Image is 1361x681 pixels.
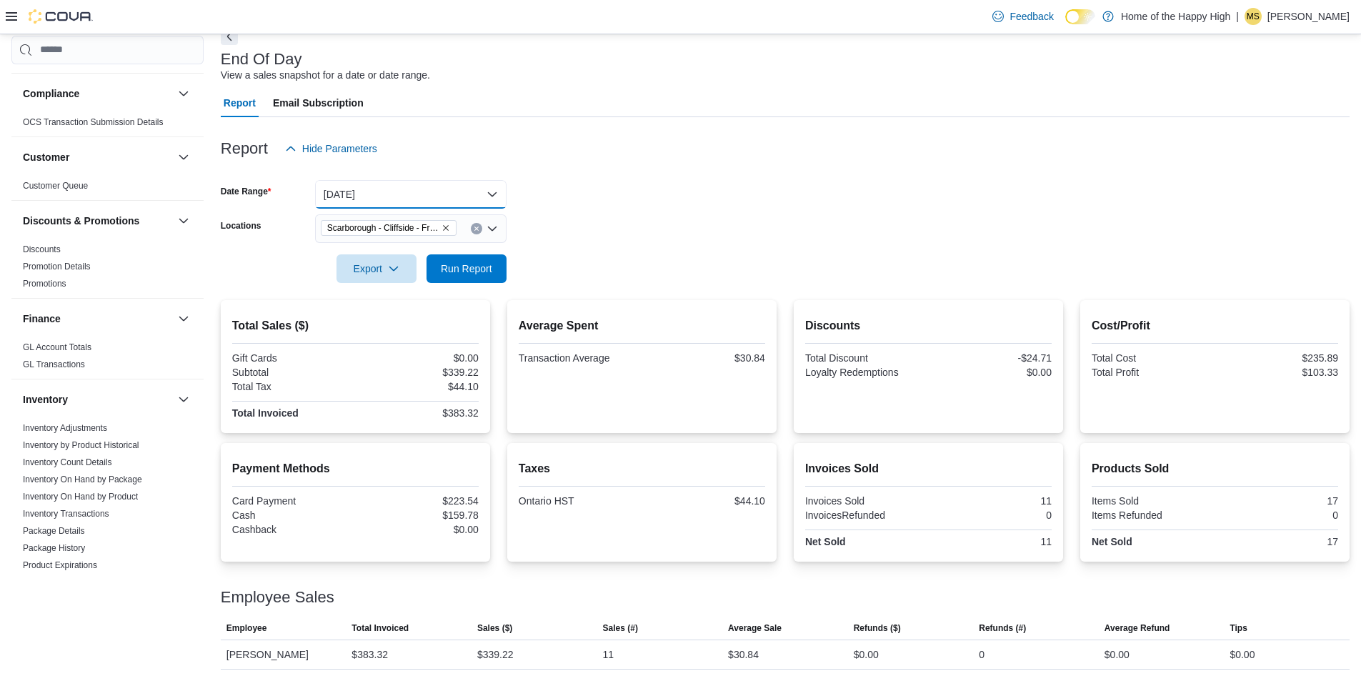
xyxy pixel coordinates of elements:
[23,278,66,289] span: Promotions
[1230,622,1247,634] span: Tips
[11,114,204,136] div: Compliance
[273,89,364,117] span: Email Subscription
[931,536,1052,547] div: 11
[23,526,85,536] a: Package Details
[358,381,479,392] div: $44.10
[175,85,192,102] button: Compliance
[221,220,261,232] label: Locations
[23,508,109,520] span: Inventory Transactions
[221,51,302,68] h3: End Of Day
[1065,24,1066,25] span: Dark Mode
[1092,495,1212,507] div: Items Sold
[1217,367,1338,378] div: $103.33
[1092,536,1132,547] strong: Net Sold
[23,244,61,254] a: Discounts
[23,492,138,502] a: Inventory On Hand by Product
[23,342,91,353] span: GL Account Totals
[358,524,479,535] div: $0.00
[321,220,457,236] span: Scarborough - Cliffside - Friendly Stranger
[805,317,1052,334] h2: Discounts
[23,117,164,127] a: OCS Transaction Submission Details
[603,622,638,634] span: Sales (#)
[442,224,450,232] button: Remove Scarborough - Cliffside - Friendly Stranger from selection in this group
[279,134,383,163] button: Hide Parameters
[644,352,765,364] div: $30.84
[302,141,377,156] span: Hide Parameters
[232,407,299,419] strong: Total Invoiced
[23,214,172,228] button: Discounts & Promotions
[23,491,138,502] span: Inventory On Hand by Product
[23,422,107,434] span: Inventory Adjustments
[1121,8,1230,25] p: Home of the Happy High
[23,180,88,192] span: Customer Queue
[1092,367,1212,378] div: Total Profit
[23,359,85,369] a: GL Transactions
[327,221,439,235] span: Scarborough - Cliffside - Friendly Stranger
[23,439,139,451] span: Inventory by Product Historical
[519,317,765,334] h2: Average Spent
[221,589,334,606] h3: Employee Sales
[224,89,256,117] span: Report
[477,622,512,634] span: Sales ($)
[1230,646,1255,663] div: $0.00
[23,262,91,272] a: Promotion Details
[221,140,268,157] h3: Report
[1247,8,1260,25] span: MS
[352,646,388,663] div: $383.32
[23,457,112,468] span: Inventory Count Details
[232,381,353,392] div: Total Tax
[315,180,507,209] button: [DATE]
[175,212,192,229] button: Discounts & Promotions
[1105,646,1130,663] div: $0.00
[1105,622,1170,634] span: Average Refund
[221,28,238,45] button: Next
[931,352,1052,364] div: -$24.71
[175,310,192,327] button: Finance
[427,254,507,283] button: Run Report
[23,542,85,554] span: Package History
[805,352,926,364] div: Total Discount
[519,460,765,477] h2: Taxes
[23,214,139,228] h3: Discounts & Promotions
[487,223,498,234] button: Open list of options
[23,279,66,289] a: Promotions
[854,646,879,663] div: $0.00
[1092,317,1338,334] h2: Cost/Profit
[232,352,353,364] div: Gift Cards
[931,495,1052,507] div: 11
[23,86,79,101] h3: Compliance
[11,177,204,200] div: Customer
[728,646,759,663] div: $30.84
[23,457,112,467] a: Inventory Count Details
[23,560,97,570] a: Product Expirations
[23,560,97,571] span: Product Expirations
[23,440,139,450] a: Inventory by Product Historical
[805,509,926,521] div: InvoicesRefunded
[23,474,142,485] span: Inventory On Hand by Package
[987,2,1059,31] a: Feedback
[358,407,479,419] div: $383.32
[23,86,172,101] button: Compliance
[23,312,61,326] h3: Finance
[805,495,926,507] div: Invoices Sold
[471,223,482,234] button: Clear input
[345,254,408,283] span: Export
[1217,495,1338,507] div: 17
[232,495,353,507] div: Card Payment
[358,495,479,507] div: $223.54
[11,339,204,379] div: Finance
[232,460,479,477] h2: Payment Methods
[23,312,172,326] button: Finance
[232,367,353,378] div: Subtotal
[1245,8,1262,25] div: Matthew Sanchez
[23,359,85,370] span: GL Transactions
[352,622,409,634] span: Total Invoiced
[23,244,61,255] span: Discounts
[221,186,271,197] label: Date Range
[1267,8,1350,25] p: [PERSON_NAME]
[358,352,479,364] div: $0.00
[1065,9,1095,24] input: Dark Mode
[23,150,69,164] h3: Customer
[441,262,492,276] span: Run Report
[979,622,1026,634] span: Refunds (#)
